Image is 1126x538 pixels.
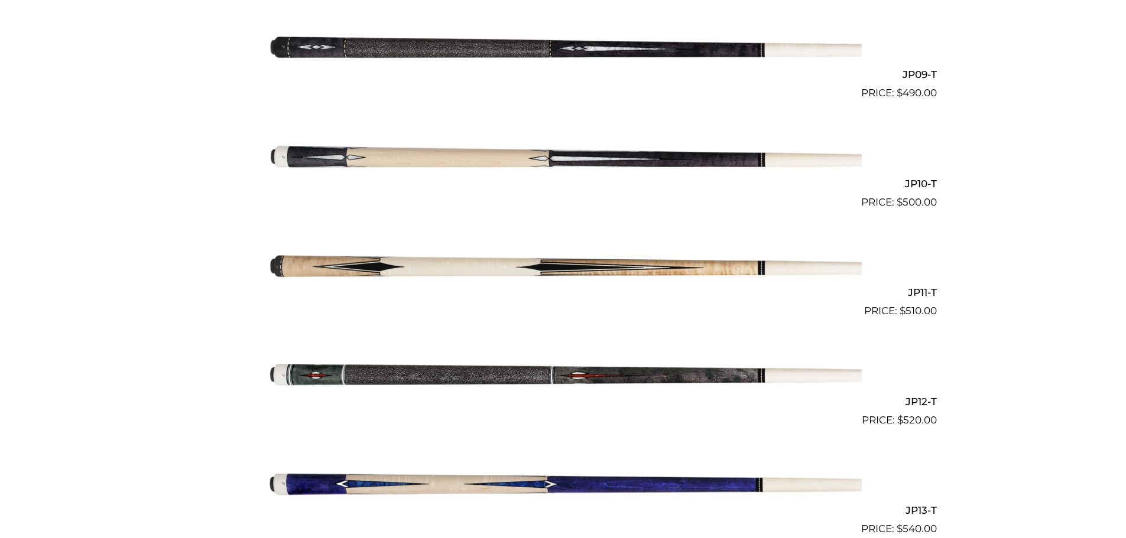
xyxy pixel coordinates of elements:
bdi: 520.00 [897,414,937,426]
span: $ [897,523,903,534]
a: JP12-T $520.00 [190,324,937,428]
bdi: 490.00 [897,87,937,99]
span: $ [900,305,906,317]
img: JP13-T [265,433,862,532]
span: $ [897,196,903,208]
span: $ [897,414,903,426]
h2: JP09-T [190,64,937,86]
span: $ [897,87,903,99]
bdi: 510.00 [900,305,937,317]
h2: JP10-T [190,172,937,194]
img: JP10-T [265,106,862,205]
bdi: 540.00 [897,523,937,534]
h2: JP11-T [190,282,937,304]
bdi: 500.00 [897,196,937,208]
img: JP12-T [265,324,862,423]
h2: JP12-T [190,390,937,412]
a: JP11-T $510.00 [190,215,937,319]
a: JP13-T $540.00 [190,433,937,537]
h2: JP13-T [190,500,937,521]
img: JP11-T [265,215,862,314]
a: JP10-T $500.00 [190,106,937,210]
